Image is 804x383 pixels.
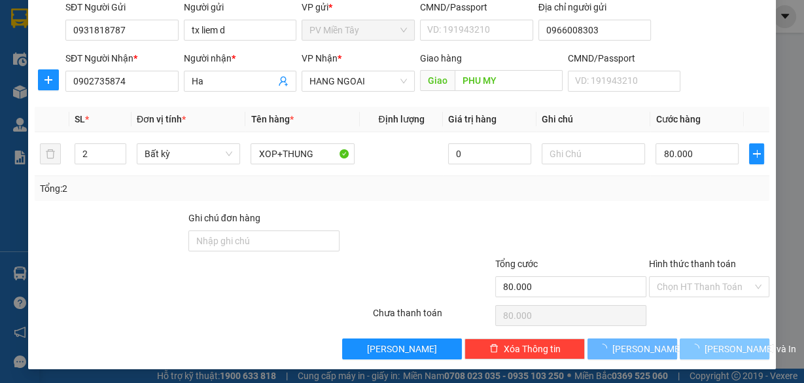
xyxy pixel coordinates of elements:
[11,58,103,77] div: 0931818787
[612,342,682,356] span: [PERSON_NAME]
[680,338,769,359] button: [PERSON_NAME] và In
[448,143,531,164] input: 0
[137,114,186,124] span: Đơn vị tính
[131,77,213,100] span: ẹo ông từ
[649,259,736,269] label: Hình thức thanh toán
[38,69,59,90] button: plus
[367,342,437,356] span: [PERSON_NAME]
[309,71,407,91] span: HANG NGOAI
[112,43,224,58] div: PHước
[112,84,131,98] span: DĐ:
[568,51,681,65] div: CMND/Passport
[448,114,497,124] span: Giá trị hàng
[420,70,455,91] span: Giao
[495,259,538,269] span: Tổng cước
[750,149,763,159] span: plus
[749,143,764,164] button: plus
[302,53,338,64] span: VP Nhận
[112,11,224,43] div: HANG NGOAI
[536,107,651,132] th: Ghi chú
[420,53,462,64] span: Giao hàng
[278,76,288,86] span: user-add
[184,51,297,65] div: Người nhận
[538,20,652,41] input: Địa chỉ của người gửi
[40,181,311,196] div: Tổng: 2
[39,75,58,85] span: plus
[587,338,677,359] button: [PERSON_NAME]
[11,77,103,108] div: 0913924515 a Thong
[690,344,705,353] span: loading
[464,338,585,359] button: deleteXóa Thông tin
[504,342,561,356] span: Xóa Thông tin
[598,344,612,353] span: loading
[145,144,233,164] span: Bất kỳ
[372,306,495,329] div: Chưa thanh toán
[11,43,103,58] div: tx liem d
[655,114,700,124] span: Cước hàng
[251,114,293,124] span: Tên hàng
[251,143,355,164] input: VD: Bàn, Ghế
[342,338,463,359] button: [PERSON_NAME]
[188,213,260,223] label: Ghi chú đơn hàng
[542,143,646,164] input: Ghi Chú
[378,114,424,124] span: Định lượng
[65,51,179,65] div: SĐT Người Nhận
[75,114,85,124] span: SL
[188,230,340,251] input: Ghi chú đơn hàng
[489,344,498,354] span: delete
[455,70,563,91] input: Dọc đường
[11,12,31,26] span: Gửi:
[705,342,796,356] span: [PERSON_NAME] và In
[112,12,143,26] span: Nhận:
[309,20,407,40] span: PV Miền Tây
[40,143,61,164] button: delete
[112,58,224,77] div: 0907182837
[11,11,103,43] div: PV Miền Tây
